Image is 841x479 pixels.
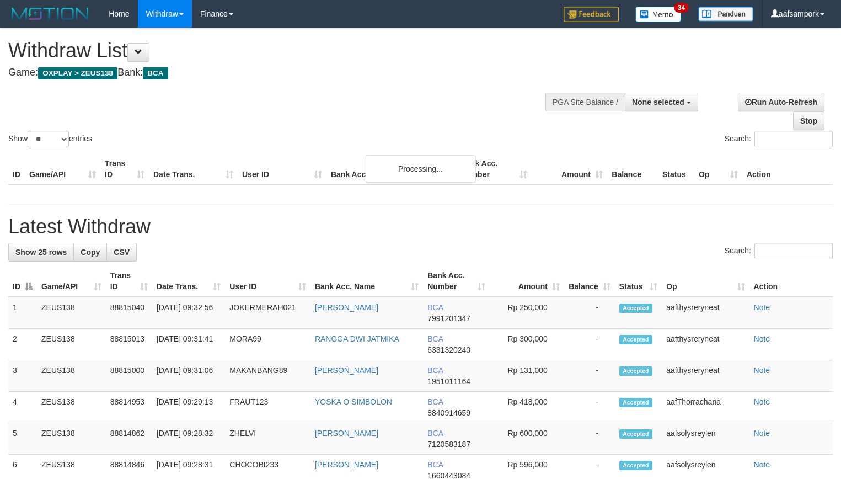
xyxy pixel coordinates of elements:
[754,334,770,343] a: Note
[28,131,69,147] select: Showentries
[106,360,152,392] td: 88815000
[427,377,470,386] span: Copy 1951011164 to clipboard
[564,360,615,392] td: -
[427,408,470,417] span: Copy 8840914659 to clipboard
[754,131,833,147] input: Search:
[635,7,682,22] img: Button%20Memo.svg
[754,397,770,406] a: Note
[8,131,92,147] label: Show entries
[607,153,658,185] th: Balance
[662,360,749,392] td: aafthysreryneat
[225,329,310,360] td: MORA99
[456,153,532,185] th: Bank Acc. Number
[238,153,326,185] th: User ID
[315,334,399,343] a: RANGGA DWI JATMIKA
[8,392,37,423] td: 4
[106,297,152,329] td: 88815040
[490,392,564,423] td: Rp 418,000
[149,153,238,185] th: Date Trans.
[742,153,833,185] th: Action
[793,111,824,130] a: Stop
[8,329,37,360] td: 2
[8,6,92,22] img: MOTION_logo.png
[15,248,67,257] span: Show 25 rows
[564,329,615,360] td: -
[152,392,226,423] td: [DATE] 09:29:13
[662,297,749,329] td: aafthysreryneat
[366,155,476,183] div: Processing...
[632,98,684,107] span: None selected
[427,397,443,406] span: BCA
[225,265,310,297] th: User ID: activate to sort column ascending
[106,423,152,455] td: 88814862
[225,392,310,423] td: FRAUT123
[326,153,456,185] th: Bank Acc. Name
[315,303,378,312] a: [PERSON_NAME]
[754,460,770,469] a: Note
[427,303,443,312] span: BCA
[100,153,149,185] th: Trans ID
[694,153,742,185] th: Op
[619,335,652,344] span: Accepted
[8,360,37,392] td: 3
[37,297,106,329] td: ZEUS138
[725,131,833,147] label: Search:
[427,429,443,438] span: BCA
[532,153,607,185] th: Amount
[8,153,25,185] th: ID
[225,297,310,329] td: JOKERMERAH021
[619,461,652,470] span: Accepted
[25,153,100,185] th: Game/API
[315,397,392,406] a: YOSKA O SIMBOLON
[674,3,689,13] span: 34
[315,460,378,469] a: [PERSON_NAME]
[225,423,310,455] td: ZHELVI
[81,248,100,257] span: Copy
[564,265,615,297] th: Balance: activate to sort column ascending
[427,334,443,343] span: BCA
[662,329,749,360] td: aafthysreryneat
[8,297,37,329] td: 1
[427,314,470,323] span: Copy 7991201347 to clipboard
[754,303,770,312] a: Note
[8,423,37,455] td: 5
[114,248,130,257] span: CSV
[37,329,106,360] td: ZEUS138
[106,265,152,297] th: Trans ID: activate to sort column ascending
[225,360,310,392] td: MAKANBANG89
[490,423,564,455] td: Rp 600,000
[427,345,470,354] span: Copy 6331320240 to clipboard
[619,398,652,407] span: Accepted
[152,360,226,392] td: [DATE] 09:31:06
[662,392,749,423] td: aafThorrachana
[106,243,137,262] a: CSV
[143,67,168,79] span: BCA
[754,366,770,375] a: Note
[490,329,564,360] td: Rp 300,000
[427,460,443,469] span: BCA
[423,265,490,297] th: Bank Acc. Number: activate to sort column ascending
[38,67,117,79] span: OXPLAY > ZEUS138
[749,265,833,297] th: Action
[619,429,652,439] span: Accepted
[73,243,107,262] a: Copy
[8,40,550,62] h1: Withdraw List
[738,93,824,111] a: Run Auto-Refresh
[754,243,833,259] input: Search:
[106,329,152,360] td: 88815013
[37,265,106,297] th: Game/API: activate to sort column ascending
[662,423,749,455] td: aafsolysreylen
[564,392,615,423] td: -
[427,366,443,375] span: BCA
[564,423,615,455] td: -
[658,153,694,185] th: Status
[490,360,564,392] td: Rp 131,000
[106,392,152,423] td: 88814953
[698,7,753,22] img: panduan.png
[8,67,550,78] h4: Game: Bank:
[662,265,749,297] th: Op: activate to sort column ascending
[315,429,378,438] a: [PERSON_NAME]
[725,243,833,259] label: Search:
[615,265,662,297] th: Status: activate to sort column ascending
[152,329,226,360] td: [DATE] 09:31:41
